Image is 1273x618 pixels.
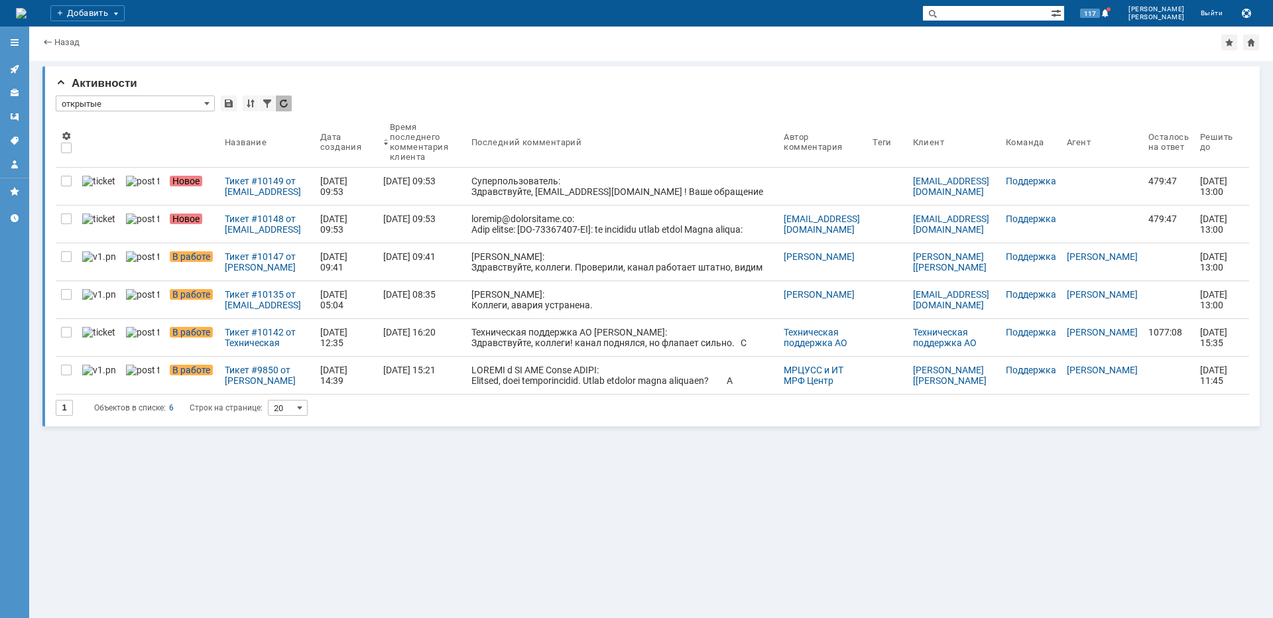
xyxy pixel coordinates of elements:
[471,214,773,404] div: loremip@dolorsitame.co: Adip elitse: [DO-73367407-EI]: te incididu utlab etdol Magna aliqua: Enim...
[61,131,72,141] span: Настройки
[225,289,310,310] div: Тикет #10135 от [EMAIL_ADDRESS][DOMAIN_NAME] [[EMAIL_ADDRESS][DOMAIN_NAME]] (статус: В работе)
[1148,214,1189,224] div: 479:47
[219,243,315,280] a: Тикет #10147 от [PERSON_NAME] [[PERSON_NAME][EMAIL_ADDRESS][DOMAIN_NAME]] (статус: В работе)
[913,137,944,147] div: Клиент
[784,365,845,397] a: МРЦУСС и ИТ МРФ Центр ОТПКП
[219,357,315,394] a: Тикет #9850 от [PERSON_NAME] [[PERSON_NAME][EMAIL_ADDRESS][DOMAIN_NAME]] (статус: В работе)
[164,319,219,356] a: В работе
[320,132,362,152] div: Дата создания
[82,251,115,262] img: v1.png
[1148,327,1189,338] div: 1077:08
[225,214,310,235] div: Тикет #10148 от [EMAIL_ADDRESS][DOMAIN_NAME] (статус: Новое)
[383,176,436,186] div: [DATE] 09:53
[4,154,25,175] a: Мой профиль
[1200,327,1229,348] span: [DATE] 15:35
[164,206,219,243] a: Новое
[913,365,989,407] a: [PERSON_NAME] [[PERSON_NAME][EMAIL_ADDRESS][DOMAIN_NAME]]
[16,8,27,19] img: logo
[126,176,159,186] img: post ticket.png
[466,281,778,318] a: [PERSON_NAME]: Коллеги, авария устранена.
[1006,365,1056,375] a: Поддержка
[1195,357,1239,394] a: [DATE] 11:45
[1006,327,1056,338] a: Поддержка
[1243,34,1259,50] div: Сделать домашней страницей
[1195,319,1239,356] a: [DATE] 15:35
[378,168,466,205] a: [DATE] 09:53
[126,214,159,224] img: post ticket.png
[1006,214,1056,224] a: Поддержка
[1239,5,1254,21] button: Сохранить лог
[471,176,773,239] div: Суперпользователь: Здравствуйте, [EMAIL_ADDRESS][DOMAIN_NAME] ! Ваше обращение зарегистрировано в...
[1221,34,1237,50] div: Добавить в избранное
[383,251,436,262] div: [DATE] 09:41
[169,400,174,416] div: 6
[378,117,466,168] th: Время последнего комментария клиента
[383,365,436,375] div: [DATE] 15:21
[471,327,773,444] div: Техническая поддержка АО [PERSON_NAME]: Здравствуйте, коллеги! канал поднялся, но флапает сильно....
[121,243,164,280] a: post ticket.png
[16,8,27,19] a: Перейти на домашнюю страницу
[164,243,219,280] a: В работе
[4,58,25,80] a: Активности
[908,117,1000,168] th: Клиент
[320,214,349,235] div: [DATE] 09:53
[77,281,121,318] a: v1.png
[378,357,466,394] a: [DATE] 15:21
[784,214,860,235] a: [EMAIL_ADDRESS][DOMAIN_NAME]
[1000,117,1061,168] th: Команда
[77,206,121,243] a: ticket_notification.png
[320,365,349,386] div: [DATE] 14:39
[170,365,213,375] span: В работе
[77,357,121,394] a: v1.png
[121,319,164,356] a: post ticket.png
[94,403,166,412] span: Объектов в списке:
[784,132,851,152] div: Автор комментария
[913,289,992,332] a: [EMAIL_ADDRESS][DOMAIN_NAME] [[EMAIL_ADDRESS][DOMAIN_NAME]]
[1006,137,1044,147] div: Команда
[94,400,263,416] i: Строк на странице:
[77,243,121,280] a: v1.png
[259,95,275,111] div: Фильтрация...
[1200,251,1229,273] span: [DATE] 13:00
[1200,289,1229,310] span: [DATE] 13:00
[54,37,80,47] a: Назад
[383,327,436,338] div: [DATE] 16:20
[126,251,159,262] img: post ticket.png
[164,281,219,318] a: В работе
[170,176,202,186] span: Новое
[50,5,125,21] div: Добавить
[913,251,989,294] a: [PERSON_NAME] [[PERSON_NAME][EMAIL_ADDRESS][DOMAIN_NAME]]
[778,117,867,168] th: Автор комментария
[4,82,25,103] a: Клиенты
[315,357,378,394] a: [DATE] 14:39
[4,106,25,127] a: Шаблоны комментариев
[320,251,349,273] div: [DATE] 09:41
[170,289,213,300] span: В работе
[82,176,115,186] img: ticket_notification.png
[126,365,159,375] img: post ticket.png
[1195,243,1239,280] a: [DATE] 13:00
[466,319,778,356] a: Техническая поддержка АО [PERSON_NAME]: Здравствуйте, коллеги! канал поднялся, но флапает сильно....
[219,281,315,318] a: Тикет #10135 от [EMAIL_ADDRESS][DOMAIN_NAME] [[EMAIL_ADDRESS][DOMAIN_NAME]] (статус: В работе)
[121,357,164,394] a: post ticket.png
[315,206,378,243] a: [DATE] 09:53
[383,289,436,300] div: [DATE] 08:35
[873,137,892,147] div: Теги
[1051,6,1064,19] span: Расширенный поиск
[1067,137,1091,147] div: Агент
[225,365,310,386] div: Тикет #9850 от [PERSON_NAME] [[PERSON_NAME][EMAIL_ADDRESS][DOMAIN_NAME]] (статус: В работе)
[82,289,115,300] img: v1.png
[378,281,466,318] a: [DATE] 08:35
[77,319,121,356] a: ticket_notification.png
[164,168,219,205] a: Новое
[126,327,159,338] img: post ticket.png
[225,251,310,273] div: Тикет #10147 от [PERSON_NAME] [[PERSON_NAME][EMAIL_ADDRESS][DOMAIN_NAME]] (статус: В работе)
[121,281,164,318] a: post ticket.png
[1006,289,1056,300] a: Поддержка
[56,77,137,90] span: Активности
[1148,176,1189,186] div: 479:47
[170,251,213,262] span: В работе
[1061,117,1143,168] th: Агент
[1195,168,1239,205] a: [DATE] 13:00
[225,176,310,197] div: Тикет #10149 от [EMAIL_ADDRESS][DOMAIN_NAME] (статус: Новое)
